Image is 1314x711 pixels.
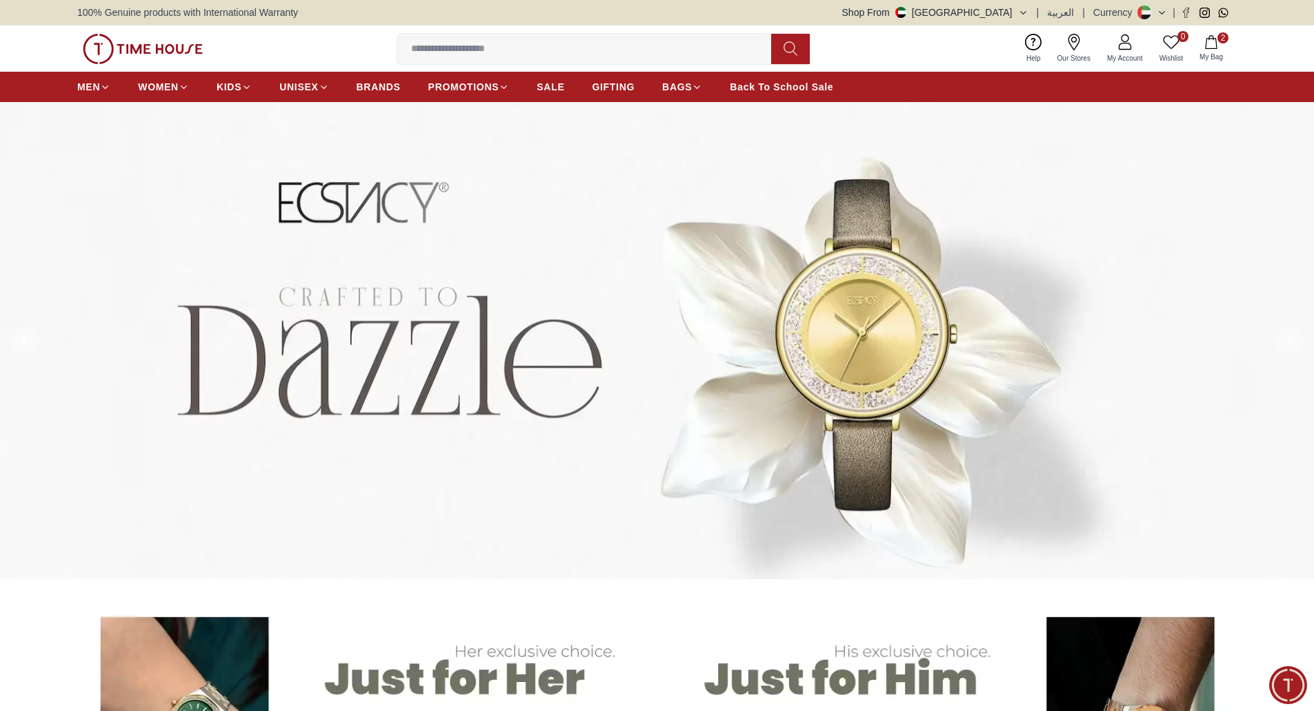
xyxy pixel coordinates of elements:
[662,74,702,99] a: BAGS
[1018,31,1049,66] a: Help
[132,360,176,377] span: Services
[730,74,833,99] a: Back To School Sale
[42,360,108,377] span: New Enquiry
[428,80,499,94] span: PROMOTIONS
[83,34,203,64] img: ...
[10,10,38,38] em: Back
[201,360,257,377] span: Exchanges
[77,80,100,94] span: MEN
[184,331,219,340] span: 12:32 PM
[150,423,257,440] span: Track your Shipment
[42,12,66,36] img: Profile picture of Zoe
[1047,6,1074,19] button: العربية
[1269,666,1307,704] div: Chat Widget
[537,74,564,99] a: SALE
[77,6,298,19] span: 100% Genuine products with International Warranty
[1199,8,1210,18] a: Instagram
[428,74,510,99] a: PROMOTIONS
[1052,53,1096,63] span: Our Stores
[138,80,179,94] span: WOMEN
[1173,6,1175,19] span: |
[842,6,1028,19] button: Shop From[GEOGRAPHIC_DATA]
[73,18,230,31] div: [PERSON_NAME]
[357,74,401,99] a: BRANDS
[1181,8,1191,18] a: Facebook
[279,74,328,99] a: UNISEX
[662,80,692,94] span: BAGS
[1021,53,1046,63] span: Help
[143,392,257,408] span: Nearest Store Locator
[1049,31,1099,66] a: Our Stores
[123,356,185,381] div: Services
[217,74,252,99] a: KIDS
[138,74,189,99] a: WOMEN
[135,388,266,412] div: Nearest Store Locator
[592,80,635,94] span: GIFTING
[1194,52,1228,62] span: My Bag
[730,80,833,94] span: Back To School Sale
[279,80,318,94] span: UNISEX
[19,419,134,444] div: Request a callback
[141,419,266,444] div: Track your Shipment
[77,74,110,99] a: MEN
[28,423,125,440] span: Request a callback
[23,291,211,337] span: Hello! I'm your Time House Watches Support Assistant. How can I assist you [DATE]?
[537,80,564,94] span: SALE
[192,356,266,381] div: Exchanges
[1191,32,1231,65] button: 2My Bag
[895,7,906,18] img: United Arab Emirates
[1151,31,1191,66] a: 0Wishlist
[1082,6,1085,19] span: |
[1093,6,1138,19] div: Currency
[1037,6,1039,19] span: |
[592,74,635,99] a: GIFTING
[3,465,272,534] textarea: We are here to help you
[1217,32,1228,43] span: 2
[357,80,401,94] span: BRANDS
[1154,53,1188,63] span: Wishlist
[217,80,241,94] span: KIDS
[1102,53,1148,63] span: My Account
[14,265,272,279] div: [PERSON_NAME]
[1177,31,1188,42] span: 0
[1218,8,1228,18] a: Whatsapp
[33,356,117,381] div: New Enquiry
